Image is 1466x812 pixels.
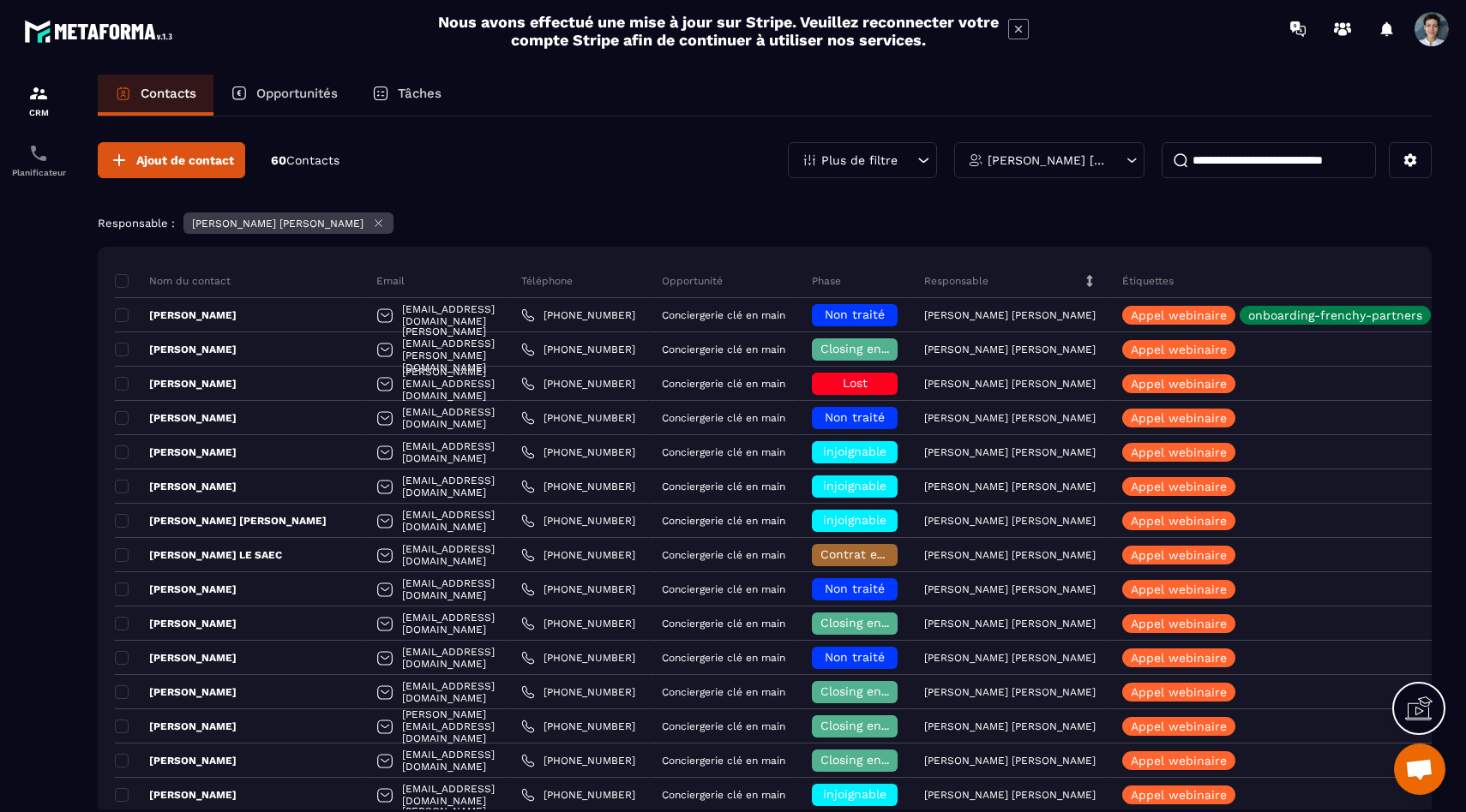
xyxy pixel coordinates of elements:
button: Ajout de contact [98,142,245,178]
a: [PHONE_NUMBER] [521,343,635,356]
div: Ouvrir le chat [1394,743,1445,795]
img: formation [28,83,49,104]
p: [PERSON_NAME] [115,377,237,391]
a: [PHONE_NUMBER] [521,582,635,596]
p: Appel webinaire [1131,412,1227,424]
a: [PHONE_NUMBER] [521,548,635,562]
p: [PERSON_NAME] [PERSON_NAME] [192,218,363,230]
p: Conciergerie clé en main [662,618,785,630]
p: Conciergerie clé en main [662,652,785,664]
span: Non traité [825,582,885,595]
p: Conciergerie clé en main [662,583,785,595]
h2: Nous avons effectué une mise à jour sur Stripe. Veuillez reconnecter votre compte Stripe afin de ... [437,13,1000,49]
p: Responsable [924,274,988,288]
span: Closing en cours [820,719,918,732]
p: Conciergerie clé en main [662,686,785,698]
p: Conciergerie clé en main [662,378,785,390]
p: [PERSON_NAME] [PERSON_NAME] [924,515,1096,527]
p: Appel webinaire [1131,652,1227,664]
a: Contacts [98,75,213,116]
a: [PHONE_NUMBER] [521,377,635,391]
p: Email [376,274,405,288]
p: [PERSON_NAME] [PERSON_NAME] [924,618,1096,630]
p: [PERSON_NAME] [PERSON_NAME] [924,343,1096,355]
p: Appel webinaire [1131,583,1227,595]
p: [PERSON_NAME] [115,719,237,733]
p: Conciergerie clé en main [662,789,785,801]
a: formationformationCRM [4,70,73,130]
p: Opportunités [256,86,338,101]
p: Téléphone [521,274,573,288]
p: [PERSON_NAME] [115,445,237,459]
p: 60 [271,152,339,169]
span: Non traité [825,650,885,664]
p: [PERSON_NAME] [115,480,237,493]
p: [PERSON_NAME] [115,788,237,802]
p: [PERSON_NAME] [PERSON_NAME] [924,686,1096,698]
p: Appel webinaire [1131,481,1227,493]
p: Conciergerie clé en main [662,481,785,493]
span: injoignable [823,445,886,458]
p: [PERSON_NAME] [115,651,237,665]
p: Appel webinaire [1131,515,1227,527]
p: [PERSON_NAME] [PERSON_NAME] [988,154,1107,166]
p: [PERSON_NAME] [PERSON_NAME] [115,514,327,528]
p: [PERSON_NAME] [PERSON_NAME] [924,378,1096,390]
p: [PERSON_NAME] [115,308,237,322]
p: Responsable : [98,217,175,230]
p: Opportunité [662,274,723,288]
a: [PHONE_NUMBER] [521,445,635,459]
p: Conciergerie clé en main [662,412,785,424]
span: Closing en cours [820,753,918,767]
a: [PHONE_NUMBER] [521,411,635,425]
p: Phase [812,274,841,288]
p: [PERSON_NAME] [PERSON_NAME] [924,583,1096,595]
p: [PERSON_NAME] LE SAEC [115,548,282,562]
span: Lost [843,376,868,390]
span: injoignable [823,787,886,801]
p: Conciergerie clé en main [662,755,785,767]
a: [PHONE_NUMBER] [521,754,635,767]
p: Appel webinaire [1131,446,1227,458]
span: Non traité [825,307,885,321]
p: Appel webinaire [1131,309,1227,321]
img: scheduler [28,143,49,164]
p: [PERSON_NAME] [115,343,237,356]
a: schedulerschedulerPlanificateur [4,130,73,190]
p: Conciergerie clé en main [662,549,785,561]
p: Nom du contact [115,274,231,288]
p: [PERSON_NAME] [PERSON_NAME] [924,652,1096,664]
p: [PERSON_NAME] [115,411,237,425]
p: Appel webinaire [1131,343,1227,355]
a: [PHONE_NUMBER] [521,685,635,699]
p: [PERSON_NAME] [PERSON_NAME] [924,481,1096,493]
span: Ajout de contact [136,152,234,169]
span: Closing en cours [820,684,918,698]
a: [PHONE_NUMBER] [521,788,635,802]
p: Appel webinaire [1131,789,1227,801]
p: [PERSON_NAME] [115,617,237,630]
p: Contacts [141,86,196,101]
p: [PERSON_NAME] [PERSON_NAME] [924,446,1096,458]
a: [PHONE_NUMBER] [521,719,635,733]
p: Appel webinaire [1131,618,1227,630]
p: Plus de filtre [821,154,898,166]
p: Tâches [398,86,442,101]
p: [PERSON_NAME] [PERSON_NAME] [924,755,1096,767]
p: Conciergerie clé en main [662,515,785,527]
a: [PHONE_NUMBER] [521,308,635,322]
p: [PERSON_NAME] [PERSON_NAME] [924,549,1096,561]
span: Contacts [286,153,339,167]
p: Conciergerie clé en main [662,720,785,732]
p: Appel webinaire [1131,755,1227,767]
p: [PERSON_NAME] [PERSON_NAME] [924,412,1096,424]
span: Contrat envoyé [820,547,910,561]
a: Tâches [355,75,459,116]
a: [PHONE_NUMBER] [521,514,635,528]
p: [PERSON_NAME] [PERSON_NAME] [924,309,1096,321]
p: Appel webinaire [1131,720,1227,732]
span: injoignable [823,479,886,493]
p: onboarding-frenchy-partners [1248,309,1422,321]
p: Appel webinaire [1131,549,1227,561]
p: [PERSON_NAME] [PERSON_NAME] [924,789,1096,801]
